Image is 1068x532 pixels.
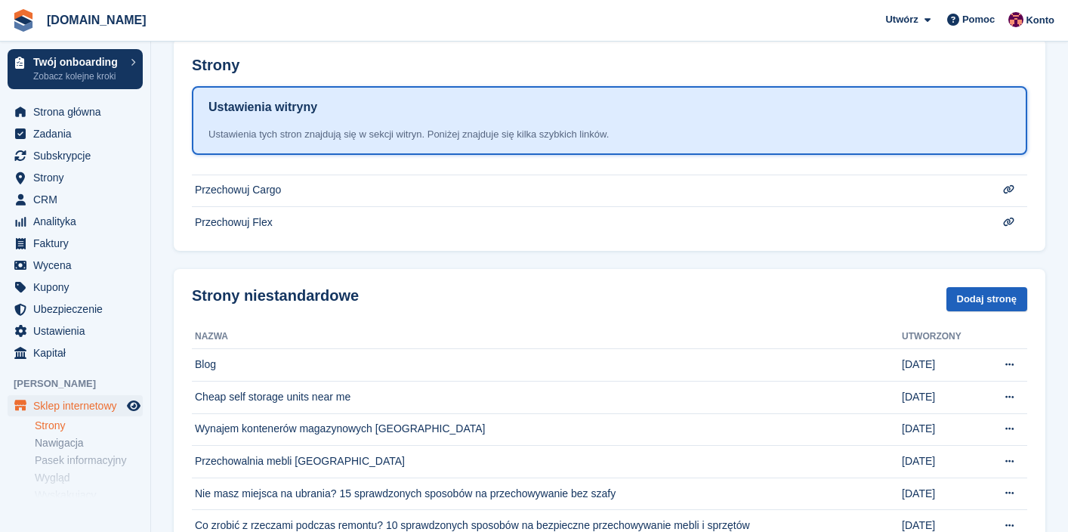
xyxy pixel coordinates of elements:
span: Faktury [33,233,124,254]
h1: Ustawienia witryny [208,98,317,116]
span: Zadania [33,123,124,144]
span: Strona główna [33,101,124,122]
a: Pasek informacyjny [35,453,143,468]
span: Kupony [33,277,124,298]
a: menu [8,101,143,122]
span: Kapitał [33,342,124,363]
td: [DATE] [902,413,986,446]
a: Wyskakujący formularz [35,488,143,517]
p: Twój onboarding [33,57,123,67]
div: Ustawienia tych stron znajdują się w sekcji witryn. Poniżej znajduje się kilka szybkich linków. [208,127,1011,142]
a: menu [8,255,143,276]
a: menu [8,342,143,363]
td: [DATE] [902,349,986,382]
a: menu [8,145,143,166]
td: Przechowuj Cargo [192,175,986,207]
h2: Strony [192,57,239,74]
span: Wycena [33,255,124,276]
a: menu [8,233,143,254]
a: menu [8,395,143,416]
th: Utworzony [902,325,986,349]
span: Strony [33,167,124,188]
a: Nawigacja [35,436,143,450]
a: menu [8,298,143,320]
a: menu [8,167,143,188]
p: Zobacz kolejne kroki [33,70,123,83]
a: menu [8,211,143,232]
span: Konto [1026,13,1054,28]
span: Ubezpieczenie [33,298,124,320]
a: [DOMAIN_NAME] [41,8,153,32]
a: menu [8,123,143,144]
span: Utwórz [885,12,918,27]
a: menu [8,189,143,210]
a: Twój onboarding Zobacz kolejne kroki [8,49,143,89]
th: Nazwa [192,325,902,349]
td: Nie masz miejsca na ubrania? 15 sprawdzonych sposobów na przechowywanie bez szafy [192,478,902,510]
a: Strony [35,419,143,433]
a: menu [8,277,143,298]
a: Podgląd sklepu [125,397,143,415]
td: Cheap self storage units near me [192,382,902,414]
td: [DATE] [902,478,986,510]
a: menu [8,320,143,342]
img: Mateusz Kacwin [1008,12,1023,27]
h2: Strony niestandardowe [192,287,359,305]
span: CRM [33,189,124,210]
a: Wygląd [35,471,143,485]
td: Przechowuj Flex [192,207,986,239]
img: stora-icon-8386f47178a22dfd0bd8f6a31ec36ba5ce8667c1dd55bd0f319d3a0aa187defe.svg [12,9,35,32]
span: Analityka [33,211,124,232]
span: Ustawienia [33,320,124,342]
td: [DATE] [902,446,986,478]
td: [DATE] [902,382,986,414]
td: Przechowalnia mebli [GEOGRAPHIC_DATA] [192,446,902,478]
td: Wynajem kontenerów magazynowych [GEOGRAPHIC_DATA] [192,413,902,446]
td: Blog [192,349,902,382]
a: Dodaj stronę [946,287,1027,312]
span: Sklep internetowy [33,395,124,416]
span: [PERSON_NAME] [14,376,150,391]
span: Subskrypcje [33,145,124,166]
span: Pomoc [962,12,995,27]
